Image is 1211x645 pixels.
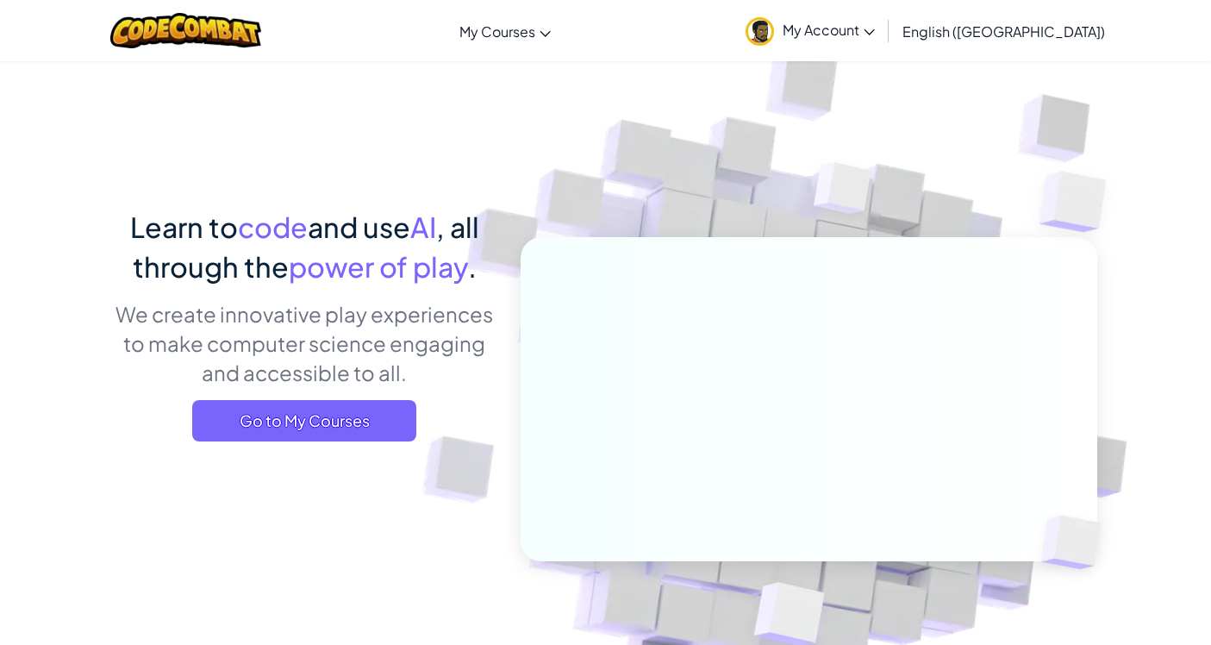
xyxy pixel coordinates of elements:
span: power of play [289,249,468,284]
span: Learn to [130,210,238,244]
a: English ([GEOGRAPHIC_DATA]) [894,8,1114,54]
span: . [468,249,477,284]
p: We create innovative play experiences to make computer science engaging and accessible to all. [115,299,495,387]
a: My Account [737,3,883,58]
img: Overlap cubes [781,128,905,257]
img: avatar [746,17,774,46]
span: My Account [783,21,875,39]
span: My Courses [459,22,535,41]
a: My Courses [451,8,559,54]
a: Go to My Courses [192,400,416,441]
img: Overlap cubes [1005,129,1154,275]
span: code [238,210,308,244]
span: AI [410,210,436,244]
img: CodeCombat logo [110,13,261,48]
img: Overlap cubes [1012,479,1141,605]
span: English ([GEOGRAPHIC_DATA]) [902,22,1105,41]
span: and use [308,210,410,244]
